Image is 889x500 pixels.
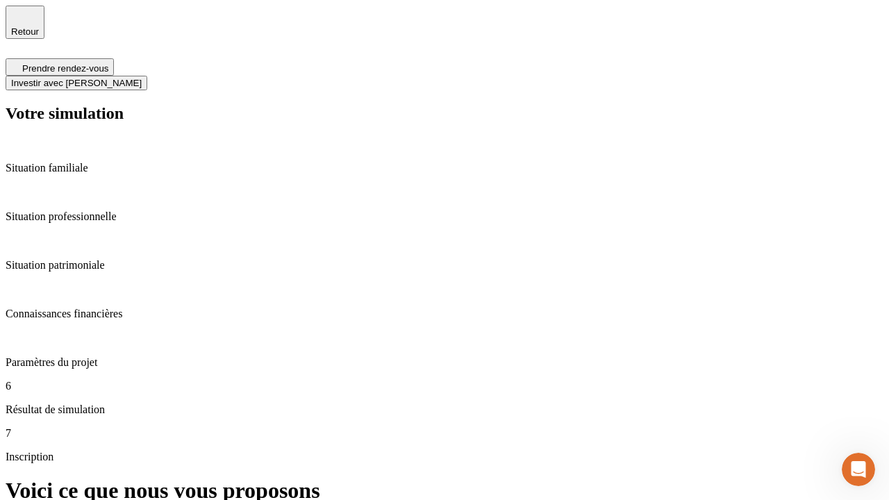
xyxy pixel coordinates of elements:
[22,63,108,74] span: Prendre rendez-vous
[6,259,883,272] p: Situation patrimoniale
[6,356,883,369] p: Paramètres du projet
[11,78,142,88] span: Investir avec [PERSON_NAME]
[6,427,883,440] p: 7
[6,76,147,90] button: Investir avec [PERSON_NAME]
[6,58,114,76] button: Prendre rendez-vous
[6,451,883,463] p: Inscription
[6,308,883,320] p: Connaissances financières
[6,6,44,39] button: Retour
[6,403,883,416] p: Résultat de simulation
[6,104,883,123] h2: Votre simulation
[6,380,883,392] p: 6
[842,453,875,486] iframe: Intercom live chat
[11,26,39,37] span: Retour
[6,210,883,223] p: Situation professionnelle
[6,162,883,174] p: Situation familiale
